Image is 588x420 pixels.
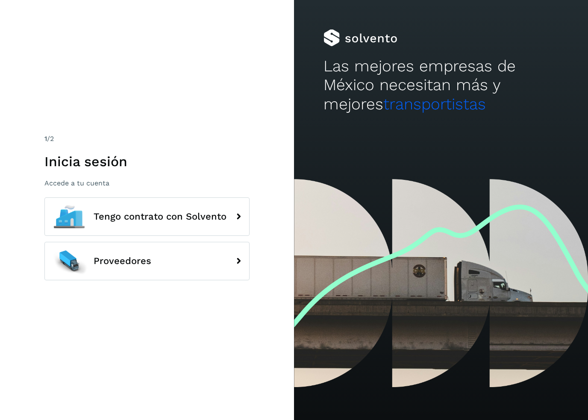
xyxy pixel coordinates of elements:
span: 1 [44,135,47,143]
div: /2 [44,134,250,144]
span: Tengo contrato con Solvento [94,211,226,222]
button: Proveedores [44,242,250,280]
h2: Las mejores empresas de México necesitan más y mejores [323,57,559,114]
button: Tengo contrato con Solvento [44,197,250,236]
span: Proveedores [94,256,151,266]
span: transportistas [383,95,486,113]
p: Accede a tu cuenta [44,179,250,187]
h1: Inicia sesión [44,153,250,170]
